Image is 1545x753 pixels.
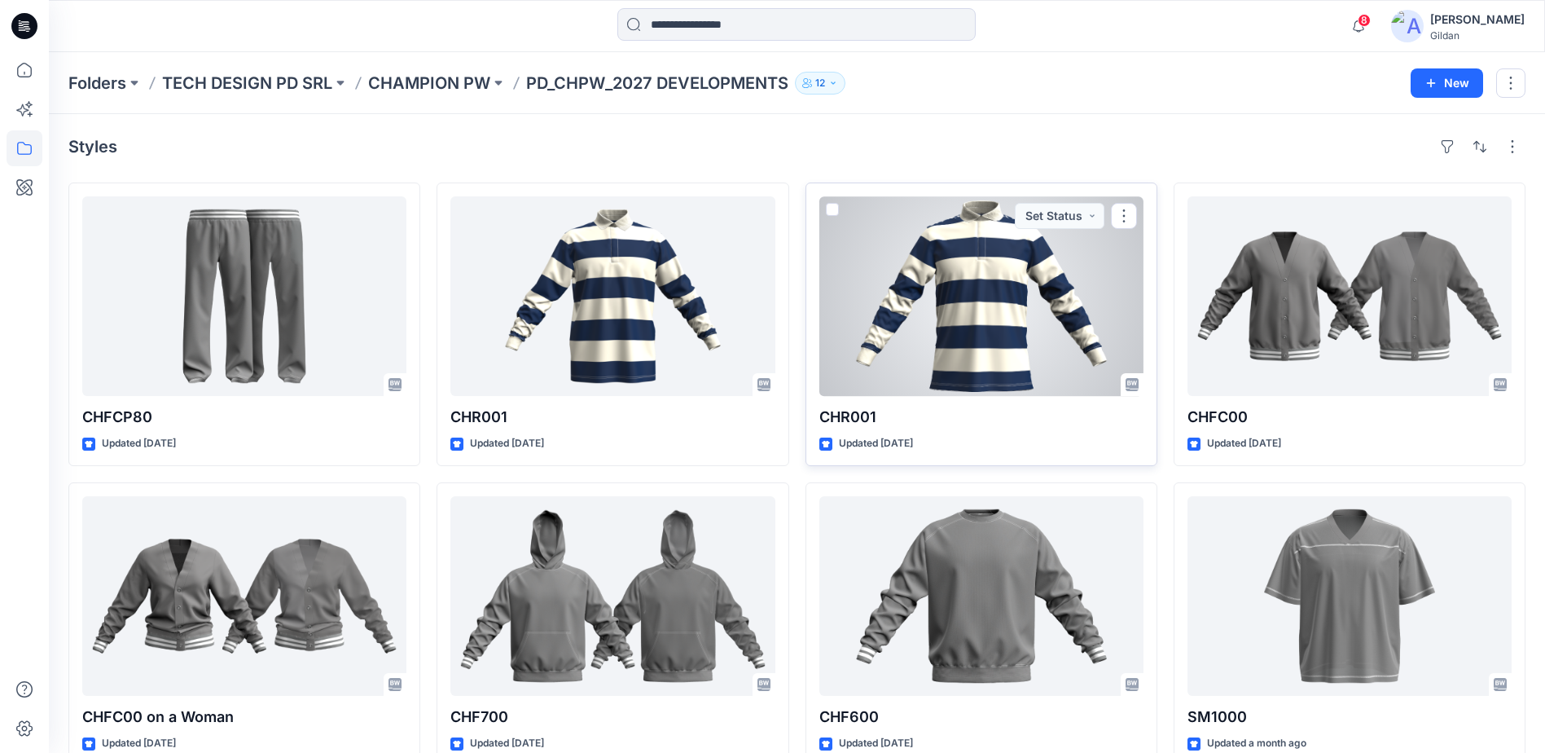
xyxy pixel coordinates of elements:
p: PD_CHPW_2027 DEVELOPMENTS [526,72,788,95]
p: 12 [815,74,825,92]
a: CHFC00 [1187,196,1512,396]
a: TECH DESIGN PD SRL [162,72,332,95]
p: Updated [DATE] [102,435,176,452]
a: CHFC00 on a Woman [82,496,406,696]
button: New [1411,68,1483,98]
p: SM1000 [1187,706,1512,729]
a: CHFCP80 [82,196,406,396]
p: CHFC00 [1187,406,1512,429]
a: CHF700 [450,496,775,696]
p: Updated [DATE] [1207,435,1281,452]
span: 8 [1358,14,1371,27]
p: CHFC00 on a Woman [82,706,406,729]
p: Updated [DATE] [470,435,544,452]
p: Updated [DATE] [470,735,544,752]
img: avatar [1391,10,1424,42]
p: Updated a month ago [1207,735,1306,752]
p: CHFCP80 [82,406,406,429]
p: CHR001 [819,406,1143,429]
p: CHF600 [819,706,1143,729]
p: Updated [DATE] [839,735,913,752]
a: CHF600 [819,496,1143,696]
a: SM1000 [1187,496,1512,696]
h4: Styles [68,137,117,156]
p: CHR001 [450,406,775,429]
div: Gildan [1430,29,1525,42]
p: Updated [DATE] [102,735,176,752]
a: CHR001 [819,196,1143,396]
p: CHF700 [450,706,775,729]
a: CHAMPION PW [368,72,490,95]
p: Updated [DATE] [839,435,913,452]
button: 12 [795,72,845,95]
div: [PERSON_NAME] [1430,10,1525,29]
a: CHR001 [450,196,775,396]
a: Folders [68,72,126,95]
